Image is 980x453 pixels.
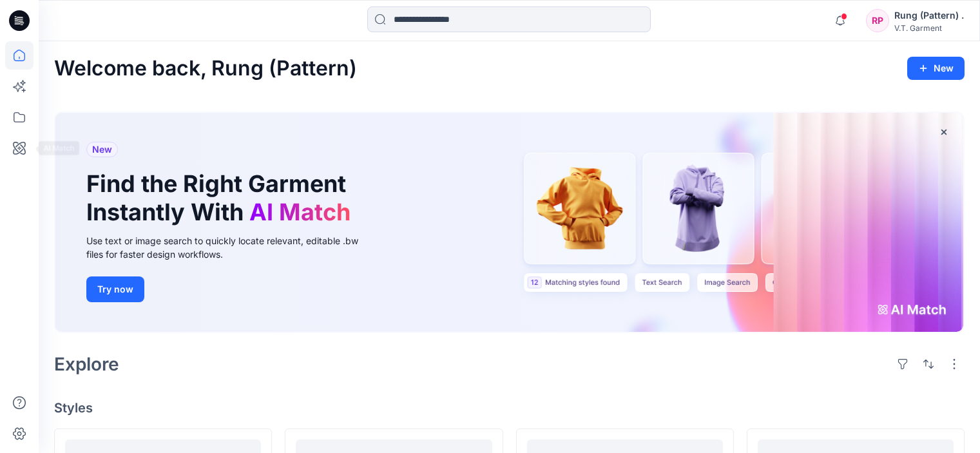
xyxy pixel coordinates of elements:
div: V.T. Garment [894,23,964,33]
span: New [92,142,112,157]
button: Try now [86,276,144,302]
div: Use text or image search to quickly locate relevant, editable .bw files for faster design workflows. [86,234,376,261]
button: New [907,57,965,80]
h1: Find the Right Garment Instantly With [86,170,357,226]
h4: Styles [54,400,965,416]
div: Rung (Pattern) . [894,8,964,23]
h2: Explore [54,354,119,374]
div: RP [866,9,889,32]
span: AI Match [249,198,351,226]
h2: Welcome back, Rung (Pattern) [54,57,357,81]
